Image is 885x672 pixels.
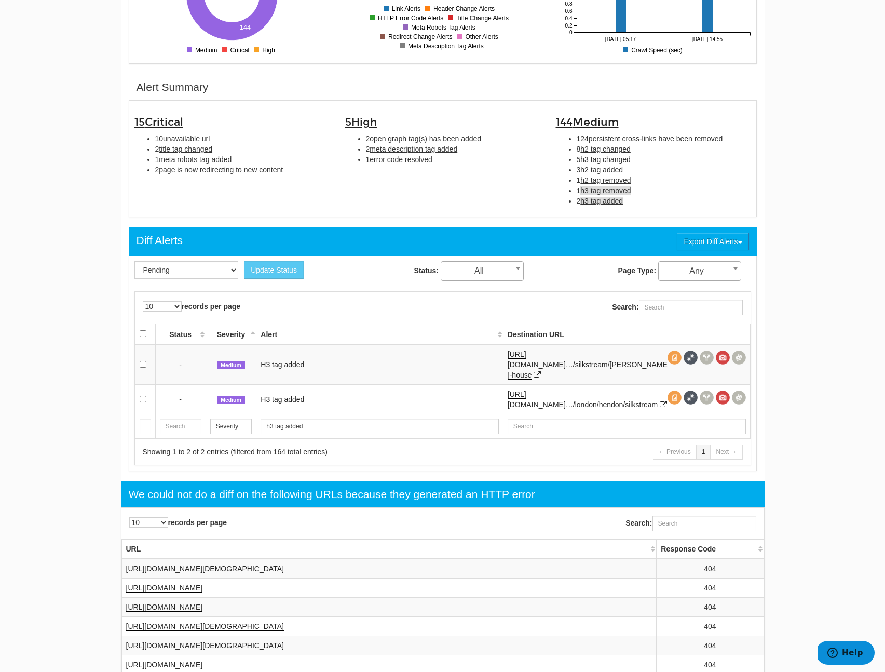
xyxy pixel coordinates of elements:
strong: Status: [414,266,439,275]
li: 1 [577,185,751,196]
input: Search [261,419,498,434]
span: h3 tag changed [580,155,631,164]
li: 1 [155,154,330,165]
td: 404 [657,597,764,616]
span: Compare screenshots [732,391,746,405]
span: Critical [145,115,183,129]
span: View screenshot [716,351,730,365]
a: [URL][DOMAIN_NAME] [126,603,203,612]
a: [URL][DOMAIN_NAME][DEMOGRAPHIC_DATA] [126,565,284,573]
td: 404 [657,559,764,579]
span: All [441,264,523,278]
li: 1 [366,154,540,165]
a: [URL][DOMAIN_NAME][DEMOGRAPHIC_DATA] [126,622,284,631]
a: [URL][DOMAIN_NAME]…/silkstream/[PERSON_NAME]-house [508,350,668,380]
span: View screenshot [716,391,730,405]
td: 404 [657,616,764,636]
span: h2 tag removed [580,176,631,184]
a: [URL][DOMAIN_NAME][DEMOGRAPHIC_DATA] [126,641,284,650]
span: View source [668,351,682,365]
a: H3 tag added [261,395,304,404]
th: URL: activate to sort column ascending [121,539,657,559]
input: Search [508,419,746,434]
span: Medium [573,115,619,129]
th: Status: activate to sort column ascending [155,324,206,344]
tspan: [DATE] 14:55 [691,36,723,42]
li: 1 [577,175,751,185]
span: title tag changed [159,145,212,153]
tspan: 0.4 [565,16,572,21]
a: 1 [696,445,711,460]
span: Any [659,264,741,278]
span: 5 [345,115,377,129]
select: records per page [143,301,182,312]
span: Medium [217,361,245,370]
li: 10 [155,133,330,144]
li: 2 [366,144,540,154]
span: View headers [700,391,714,405]
div: Alert Summary [137,79,209,95]
div: We could not do a diff on the following URLs because they generated an HTTP error [129,487,535,502]
span: 15 [134,115,183,129]
span: Full Source Diff [684,351,698,365]
th: Severity: activate to sort column descending [206,324,256,344]
span: 144 [556,115,619,129]
button: Update Status [244,261,304,279]
button: Export Diff Alerts [677,233,748,250]
li: 8 [577,144,751,154]
a: H3 tag added [261,360,304,369]
span: Medium [217,396,245,405]
span: View source [668,391,682,405]
span: meta description tag added [370,145,457,153]
a: Next → [710,445,742,460]
td: - [155,384,206,414]
li: 5 [577,154,751,165]
span: unavailable url [163,135,210,143]
a: ← Previous [653,445,697,460]
th: Destination URL [503,324,750,344]
li: 124 [577,133,751,144]
label: records per page [143,301,241,312]
td: - [155,344,206,385]
input: Search: [652,516,756,531]
div: Diff Alerts [137,233,183,248]
tspan: 0.6 [565,8,572,14]
label: records per page [129,517,227,528]
span: h3 tag removed [580,186,631,195]
li: 3 [577,165,751,175]
th: Alert: activate to sort column ascending [256,324,503,344]
div: Showing 1 to 2 of 2 entries (filtered from 164 total entries) [143,447,430,457]
a: [URL][DOMAIN_NAME] [126,661,203,669]
span: Any [658,261,741,281]
tspan: 0 [569,30,572,35]
td: 404 [657,578,764,597]
label: Search: [612,300,742,315]
input: Search: [639,300,743,315]
span: Compare screenshots [732,351,746,365]
tspan: [DATE] 05:17 [605,36,636,42]
span: View headers [700,351,714,365]
li: 2 [155,165,330,175]
a: [URL][DOMAIN_NAME]…/london/hendon/silkstream [508,390,658,409]
th: Response Code: activate to sort column ascending [657,539,764,559]
span: meta robots tag added [159,155,232,164]
strong: Page Type: [618,266,656,275]
a: [URL][DOMAIN_NAME] [126,584,203,593]
iframe: Opens a widget where you can find more information [818,641,875,667]
span: h2 tag added [580,166,623,174]
input: Search [210,419,252,434]
span: open graph tag(s) has been added [370,135,481,143]
input: Search [140,419,151,434]
td: 404 [657,636,764,655]
span: All [441,261,524,281]
tspan: 0.2 [565,23,572,29]
span: error code resolved [370,155,432,164]
tspan: 0.8 [565,1,572,7]
span: Full Source Diff [684,391,698,405]
span: h3 tag added [580,197,623,205]
input: Search [160,419,201,434]
select: records per page [129,517,168,528]
span: page is now redirecting to new content [159,166,283,174]
label: Search: [625,516,756,531]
